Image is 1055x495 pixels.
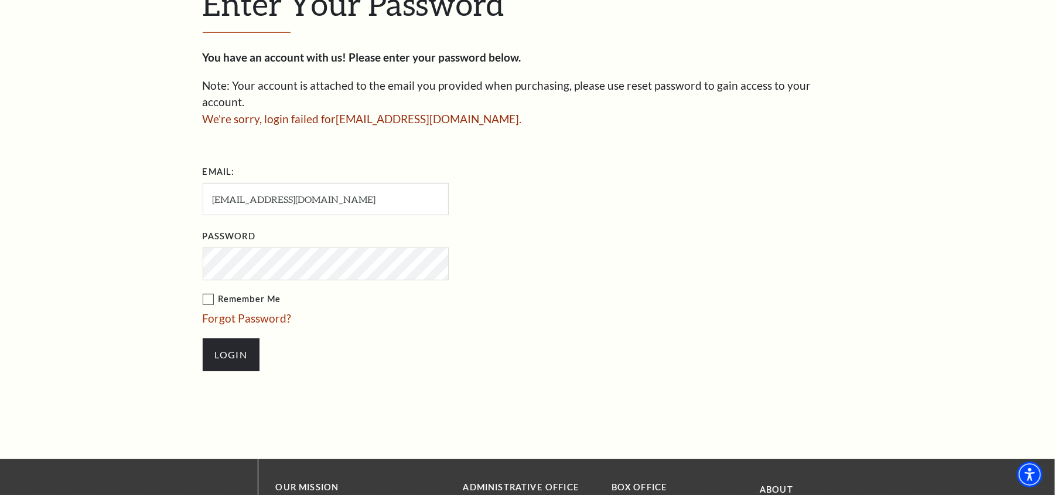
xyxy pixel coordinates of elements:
a: About [760,484,793,494]
label: Password [203,229,255,244]
a: Forgot Password? [203,311,292,325]
p: BOX OFFICE [612,480,742,495]
p: OUR MISSION [276,480,422,495]
strong: Please enter your password below. [349,50,521,64]
strong: You have an account with us! [203,50,347,64]
p: Note: Your account is attached to the email you provided when purchasing, please use reset passwo... [203,77,853,111]
span: We're sorry, login failed for [EMAIL_ADDRESS][DOMAIN_NAME] . [203,112,522,126]
input: Submit button [203,338,260,371]
label: Email: [203,165,235,179]
input: Required [203,183,449,215]
label: Remember Me [203,292,566,307]
p: Administrative Office [463,480,594,495]
div: Accessibility Menu [1017,462,1043,487]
